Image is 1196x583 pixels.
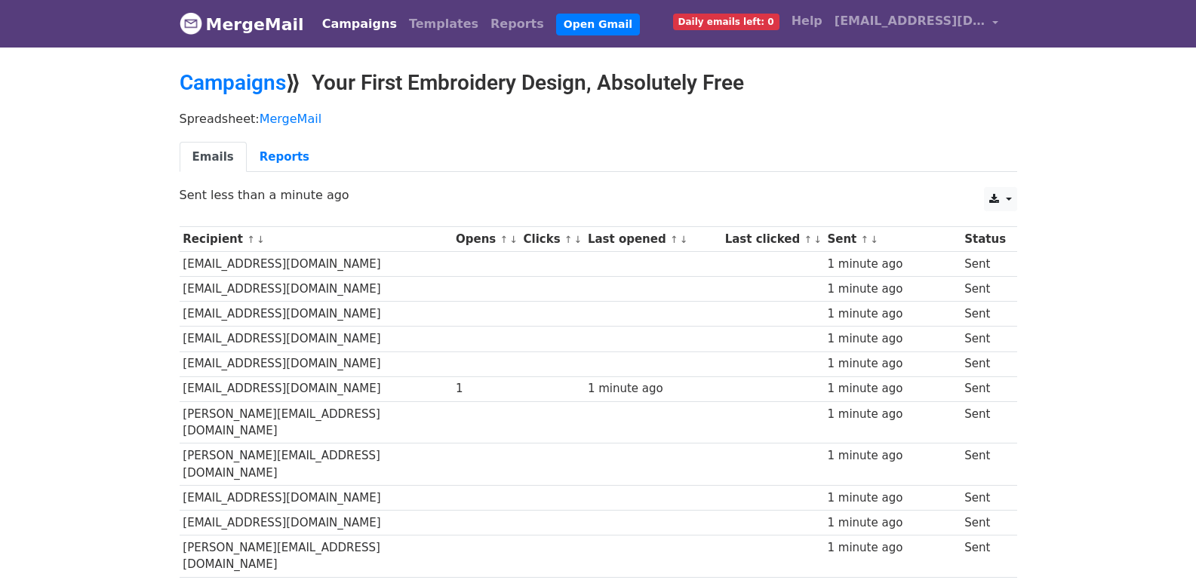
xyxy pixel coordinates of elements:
[786,6,829,36] a: Help
[520,227,584,252] th: Clicks
[452,227,520,252] th: Opens
[827,355,957,373] div: 1 minute ago
[180,227,453,252] th: Recipient
[961,485,1009,510] td: Sent
[403,9,484,39] a: Templates
[180,142,247,173] a: Emails
[180,401,453,443] td: [PERSON_NAME][EMAIL_ADDRESS][DOMAIN_NAME]
[961,327,1009,351] td: Sent
[827,281,957,298] div: 1 minute ago
[961,351,1009,376] td: Sent
[721,227,824,252] th: Last clicked
[180,187,1017,203] p: Sent less than a minute ago
[827,447,957,465] div: 1 minute ago
[180,70,1017,96] h2: ⟫ Your First Embroidery Design, Absolutely Free
[456,380,516,397] div: 1
[827,514,957,532] div: 1 minute ago
[180,535,453,578] td: [PERSON_NAME][EMAIL_ADDRESS][DOMAIN_NAME]
[827,380,957,397] div: 1 minute ago
[180,111,1017,127] p: Spreadsheet:
[680,234,688,245] a: ↓
[961,376,1009,401] td: Sent
[180,485,453,510] td: [EMAIL_ADDRESS][DOMAIN_NAME]
[961,511,1009,535] td: Sent
[500,234,508,245] a: ↑
[961,227,1009,252] th: Status
[260,112,321,126] a: MergeMail
[961,302,1009,327] td: Sent
[813,234,822,245] a: ↓
[588,380,718,397] div: 1 minute ago
[827,539,957,557] div: 1 minute ago
[180,252,453,277] td: [EMAIL_ADDRESS][DOMAIN_NAME]
[180,443,453,486] td: [PERSON_NAME][EMAIL_ADDRESS][DOMAIN_NAME]
[247,234,255,245] a: ↑
[584,227,721,252] th: Last opened
[961,443,1009,486] td: Sent
[961,535,1009,578] td: Sent
[509,234,518,245] a: ↓
[180,351,453,376] td: [EMAIL_ADDRESS][DOMAIN_NAME]
[870,234,878,245] a: ↓
[180,302,453,327] td: [EMAIL_ADDRESS][DOMAIN_NAME]
[180,8,304,40] a: MergeMail
[827,489,957,507] div: 1 minute ago
[180,511,453,535] td: [EMAIL_ADDRESS][DOMAIN_NAME]
[180,12,202,35] img: MergeMail logo
[574,234,583,245] a: ↓
[484,9,550,39] a: Reports
[180,376,453,401] td: [EMAIL_ADDRESS][DOMAIN_NAME]
[961,401,1009,443] td: Sent
[827,305,957,323] div: 1 minute ago
[180,327,453,351] td: [EMAIL_ADDRESS][DOMAIN_NAME]
[804,234,812,245] a: ↑
[257,234,265,245] a: ↓
[829,6,1005,41] a: [EMAIL_ADDRESS][DOMAIN_NAME]
[247,142,322,173] a: Reports
[180,277,453,302] td: [EMAIL_ADDRESS][DOMAIN_NAME]
[316,9,403,39] a: Campaigns
[827,256,957,273] div: 1 minute ago
[961,252,1009,277] td: Sent
[835,12,985,30] span: [EMAIL_ADDRESS][DOMAIN_NAME]
[556,14,640,35] a: Open Gmail
[824,227,961,252] th: Sent
[180,70,286,95] a: Campaigns
[673,14,779,30] span: Daily emails left: 0
[670,234,678,245] a: ↑
[961,277,1009,302] td: Sent
[827,330,957,348] div: 1 minute ago
[861,234,869,245] a: ↑
[667,6,786,36] a: Daily emails left: 0
[564,234,573,245] a: ↑
[827,406,957,423] div: 1 minute ago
